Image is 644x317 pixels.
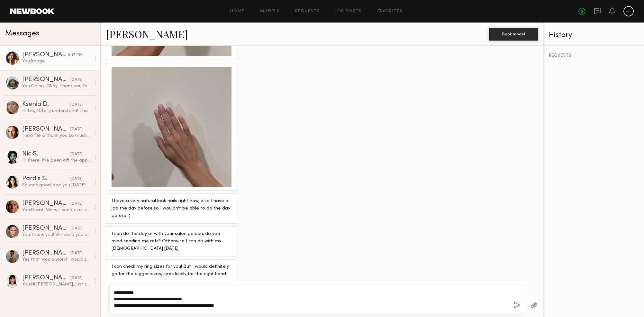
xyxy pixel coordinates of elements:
[22,281,91,287] div: You: Hi [PERSON_NAME], Just send you a text with call sheet for [DATE]. Please let me know if you...
[22,83,91,89] div: You: Oh no. Okay. Thank you for letting me know.
[70,176,83,182] div: [DATE]
[70,226,83,232] div: [DATE]
[22,157,91,163] div: Hi there! I’ve been off the app for some time but would love to be considered for any projects yo...
[70,77,83,83] div: [DATE]
[22,232,91,238] div: You: Thank you! Will send you an email [DATE].
[22,101,70,108] div: Ksenia D.
[22,250,70,256] div: [PERSON_NAME]
[22,182,91,188] div: Sounds good, see you [DATE]!
[22,151,70,157] div: Nic S.
[70,126,83,133] div: [DATE]
[22,256,91,263] div: Yes that would work! I would just need to know a day or two in advance if possible, because I hav...
[489,31,538,36] a: Book model
[70,275,83,281] div: [DATE]
[112,230,231,253] div: I can do the day of with your salon person, do you mind sending me refs? Otherwise I can do with ...
[22,176,70,182] div: Pardis S.
[230,9,245,14] a: Home
[22,207,91,213] div: You: Great! We will send over call sheet shortly.
[70,151,83,157] div: [DATE]
[335,9,362,14] a: Job Posts
[295,9,320,14] a: Requests
[549,53,639,58] div: REQUESTS
[70,102,83,108] div: [DATE]
[70,250,83,256] div: [DATE]
[549,32,639,39] div: History
[22,200,70,207] div: [PERSON_NAME]
[22,133,91,139] div: Hello Fie & thank you so much for reaching out! My availability chart looks open for the 18th of ...
[112,263,231,300] div: I can check my ring sizes for you! But I would definitely go for the bigger sizes, specifically f...
[22,77,70,83] div: [PERSON_NAME]
[22,108,91,114] div: Hi Fie, Totally understand! Thank you so much and have a wonderful photoshoot. I’ll be very happy...
[377,9,403,14] a: Favorites
[22,52,68,58] div: [PERSON_NAME]
[22,225,70,232] div: [PERSON_NAME]
[489,28,538,41] button: Book model
[68,52,83,58] div: 6:17 PM
[106,27,188,41] a: [PERSON_NAME]
[112,198,231,220] div: I have a very natural look nails right now, also I have a job the day before so I wouldn’t be abl...
[70,201,83,207] div: [DATE]
[22,275,70,281] div: [PERSON_NAME]
[22,126,70,133] div: [PERSON_NAME]
[260,9,280,14] a: Models
[22,58,91,64] div: You: Image
[5,30,39,37] span: Messages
